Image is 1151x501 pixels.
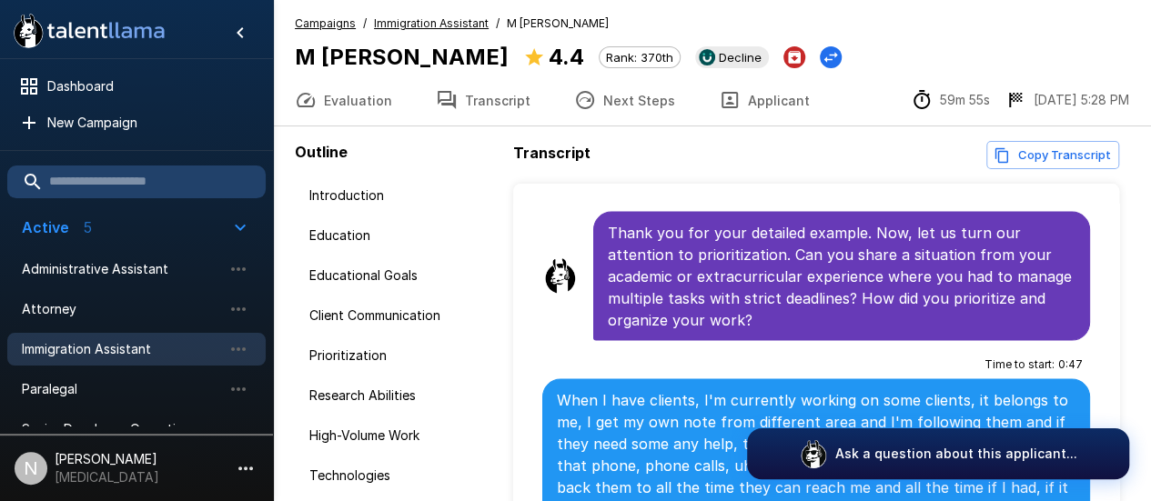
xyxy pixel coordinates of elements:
span: Client Communication [309,306,491,325]
button: Change Stage [820,46,842,68]
div: Educational Goals [295,259,506,292]
button: Transcript [414,75,552,125]
button: Ask a question about this applicant... [747,428,1129,479]
span: Prioritization [309,346,491,365]
b: 4.4 [549,44,584,70]
span: Educational Goals [309,266,491,285]
div: High-Volume Work [295,419,506,452]
span: Research Abilities [309,386,491,405]
p: Ask a question about this applicant... [835,445,1077,463]
b: Transcript [513,144,591,162]
div: Education [295,219,506,252]
div: View profile in UKG [695,46,769,68]
span: M [PERSON_NAME] [507,15,609,33]
span: / [496,15,500,33]
p: [DATE] 5:28 PM [1034,91,1129,109]
span: / [363,15,367,33]
span: Decline [712,50,769,65]
div: Client Communication [295,299,506,332]
img: logo_glasses@2x.png [799,439,828,468]
div: Prioritization [295,339,506,372]
img: ukg_logo.jpeg [699,49,715,65]
div: The time between starting and completing the interview [911,89,990,111]
b: Outline [295,143,348,161]
span: Introduction [309,186,491,205]
span: Education [309,226,491,245]
span: Technologies [309,466,491,485]
button: Copy transcript [986,141,1119,169]
div: Technologies [295,459,506,492]
button: Applicant [697,75,832,125]
button: Evaluation [273,75,414,125]
span: 0 : 47 [1058,355,1083,373]
img: llama_clean.png [542,257,579,294]
div: Research Abilities [295,379,506,412]
button: Next Steps [552,75,697,125]
span: Time to start : [984,355,1055,373]
button: Archive Applicant [783,46,805,68]
p: Thank you for your detailed example. Now, let us turn our attention to prioritization. Can you sh... [608,221,1075,330]
span: Rank: 370th [600,50,680,65]
div: The date and time when the interview was completed [1005,89,1129,111]
u: Immigration Assistant [374,16,489,30]
p: 59m 55s [940,91,990,109]
b: M [PERSON_NAME] [295,44,509,70]
span: High-Volume Work [309,426,491,445]
div: Introduction [295,179,506,212]
u: Campaigns [295,16,356,30]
